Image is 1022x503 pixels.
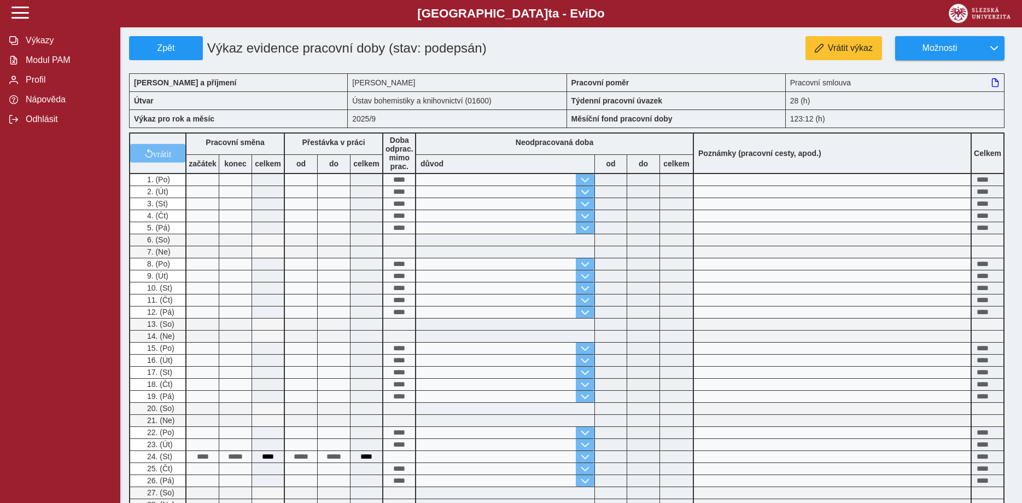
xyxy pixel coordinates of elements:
img: logo_web_su.png [949,4,1011,23]
b: Přestávka v práci [302,138,365,147]
span: Odhlásit [22,114,111,124]
span: 8. (Po) [145,259,170,268]
span: 9. (Út) [145,271,168,280]
span: Vrátit výkaz [828,43,873,53]
div: [PERSON_NAME] [348,73,567,91]
span: 20. (So) [145,404,174,413]
b: od [595,159,627,168]
b: celkem [252,159,284,168]
span: 2. (Út) [145,187,168,196]
span: Nápověda [22,95,111,105]
b: Týdenní pracovní úvazek [571,96,663,105]
span: 16. (Út) [145,356,173,365]
div: 28 (h) [786,91,1005,109]
span: 26. (Pá) [145,476,174,485]
b: Výkaz pro rok a měsíc [134,114,214,123]
span: Zpět [134,43,198,53]
span: 21. (Ne) [145,416,175,425]
span: 27. (So) [145,488,174,497]
button: Zpět [129,36,203,60]
div: 2025/9 [348,109,567,128]
span: vrátit [153,149,172,158]
b: celkem [351,159,382,168]
span: 24. (St) [145,452,172,461]
span: 19. (Pá) [145,392,174,401]
span: 13. (So) [145,320,174,328]
span: 23. (Út) [145,440,173,449]
button: Možnosti [895,36,984,60]
h1: Výkaz evidence pracovní doby (stav: podepsán) [203,36,498,60]
b: Útvar [134,96,154,105]
span: 25. (Čt) [145,464,173,473]
b: důvod [421,159,443,168]
span: 1. (Po) [145,175,170,184]
b: Pracovní poměr [571,78,629,87]
span: 10. (St) [145,284,172,292]
span: 17. (St) [145,368,172,377]
span: D [588,7,597,20]
b: do [627,159,659,168]
span: 22. (Po) [145,428,174,437]
button: vrátit [130,144,185,163]
span: t [548,7,552,20]
span: 15. (Po) [145,344,174,352]
div: Pracovní smlouva [786,73,1005,91]
b: [GEOGRAPHIC_DATA] a - Evi [33,7,989,21]
b: konec [219,159,252,168]
b: Celkem [974,149,1001,158]
b: [PERSON_NAME] a příjmení [134,78,236,87]
span: 7. (Ne) [145,247,171,256]
button: Vrátit výkaz [805,36,882,60]
b: začátek [186,159,219,168]
div: 123:12 (h) [786,109,1005,128]
span: 11. (Čt) [145,296,173,304]
span: 5. (Pá) [145,223,170,232]
span: 6. (So) [145,235,170,244]
span: 18. (Čt) [145,380,173,389]
span: Modul PAM [22,55,111,65]
span: Výkazy [22,36,111,45]
b: Neodpracovaná doba [516,138,593,147]
span: 12. (Pá) [145,308,174,316]
b: Poznámky (pracovní cesty, apod.) [694,149,826,158]
span: 14. (Ne) [145,332,175,340]
span: o [597,7,605,20]
b: do [318,159,350,168]
span: 4. (Čt) [145,211,168,220]
b: celkem [660,159,693,168]
b: Měsíční fond pracovní doby [571,114,673,123]
b: Pracovní směna [206,138,264,147]
div: Ústav bohemistiky a knihovnictví (01600) [348,91,567,109]
span: Možnosti [904,43,975,53]
b: od [285,159,317,168]
span: 3. (St) [145,199,168,208]
span: Profil [22,75,111,85]
b: Doba odprac. mimo prac. [386,136,413,171]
